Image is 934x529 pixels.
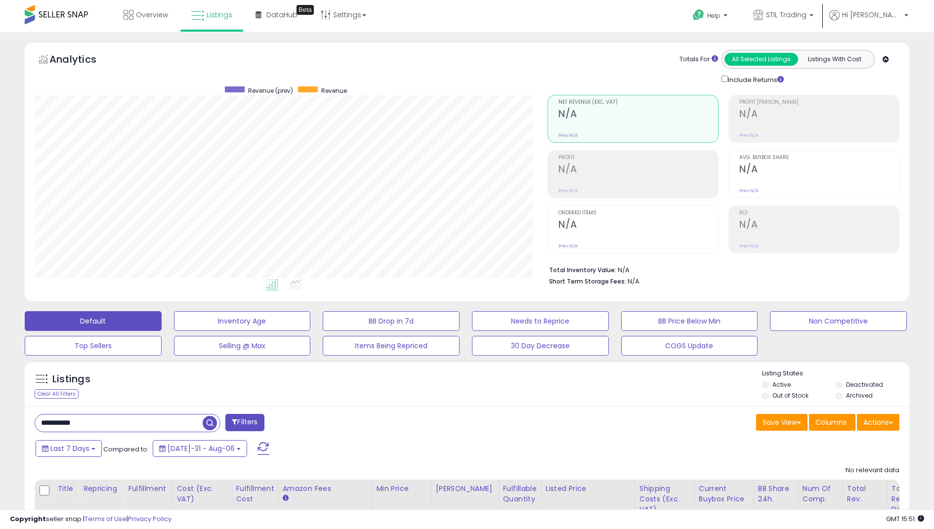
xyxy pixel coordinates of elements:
div: Include Returns [714,74,796,85]
div: Fulfillment Cost [236,484,274,504]
span: STIL Trading [766,10,807,20]
b: Total Inventory Value: [549,266,616,274]
div: Total Rev. [847,484,883,504]
small: Prev: N/A [558,188,578,194]
div: Title [57,484,75,494]
span: Profit [558,155,718,161]
div: Amazon Fees [283,484,368,494]
button: Listings With Cost [798,53,871,66]
div: Current Buybox Price [699,484,750,504]
h2: N/A [739,219,899,232]
div: Tooltip anchor [297,5,314,15]
li: N/A [549,263,892,275]
span: DataHub [266,10,297,20]
div: Shipping Costs (Exc. VAT) [639,484,690,515]
div: Min Price [377,484,427,494]
h2: N/A [558,108,718,122]
button: BB Price Below Min [621,311,758,331]
button: Non Competitive [770,311,907,331]
h2: N/A [558,163,718,177]
small: Amazon Fees. [283,494,289,503]
span: Revenue (prev) [248,86,293,95]
small: Prev: N/A [739,132,759,138]
label: Out of Stock [772,391,808,400]
div: Fulfillable Quantity [503,484,537,504]
button: All Selected Listings [724,53,798,66]
small: Prev: N/A [558,132,578,138]
i: Get Help [692,9,705,21]
button: [DATE]-31 - Aug-06 [153,440,247,457]
div: Listed Price [546,484,631,494]
label: Active [772,380,791,389]
button: 30 Day Decrease [472,336,609,356]
span: Avg. Buybox Share [739,155,899,161]
h2: N/A [739,108,899,122]
span: Revenue [321,86,347,95]
span: Last 7 Days [50,444,89,453]
button: Inventory Age [174,311,311,331]
button: Last 7 Days [36,440,102,457]
button: Save View [756,414,807,431]
span: Profit [PERSON_NAME] [739,100,899,105]
span: 2025-08-14 15:51 GMT [886,514,924,524]
span: Help [707,11,721,20]
button: COGS Update [621,336,758,356]
span: Net Revenue (Exc. VAT) [558,100,718,105]
button: Top Sellers [25,336,162,356]
div: Cost (Exc. VAT) [177,484,228,504]
a: Help [685,1,737,32]
button: Needs to Reprice [472,311,609,331]
span: Compared to: [103,445,149,454]
span: N/A [628,277,639,286]
div: Fulfillment [128,484,168,494]
span: Columns [815,417,847,427]
button: Selling @ Max [174,336,311,356]
button: Actions [857,414,899,431]
div: Totals For [679,55,718,64]
span: Overview [136,10,168,20]
span: [DATE]-31 - Aug-06 [168,444,235,453]
label: Deactivated [846,380,883,389]
a: Hi [PERSON_NAME] [829,10,908,32]
h2: N/A [739,163,899,177]
button: Filters [225,414,264,431]
small: Prev: N/A [739,243,759,249]
button: Items Being Repriced [323,336,460,356]
label: Archived [846,391,873,400]
h5: Listings [52,372,90,386]
button: BB Drop in 7d [323,311,460,331]
small: Prev: N/A [739,188,759,194]
a: Privacy Policy [128,514,171,524]
div: Clear All Filters [35,389,79,399]
a: Terms of Use [85,514,127,524]
strong: Copyright [10,514,46,524]
div: [PERSON_NAME] [436,484,495,494]
h5: Analytics [49,52,116,69]
b: Short Term Storage Fees: [549,277,626,285]
button: Default [25,311,162,331]
div: seller snap | | [10,515,171,524]
small: Prev: N/A [558,243,578,249]
span: Listings [207,10,232,20]
h2: N/A [558,219,718,232]
div: Repricing [84,484,120,494]
span: ROI [739,210,899,216]
span: Hi [PERSON_NAME] [842,10,901,20]
div: Num of Comp. [803,484,839,504]
span: Ordered Items [558,210,718,216]
div: BB Share 24h. [758,484,794,504]
div: No relevant data [846,466,899,475]
p: Listing States: [762,369,909,378]
button: Columns [809,414,855,431]
div: Total Rev. Diff. [892,484,910,515]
